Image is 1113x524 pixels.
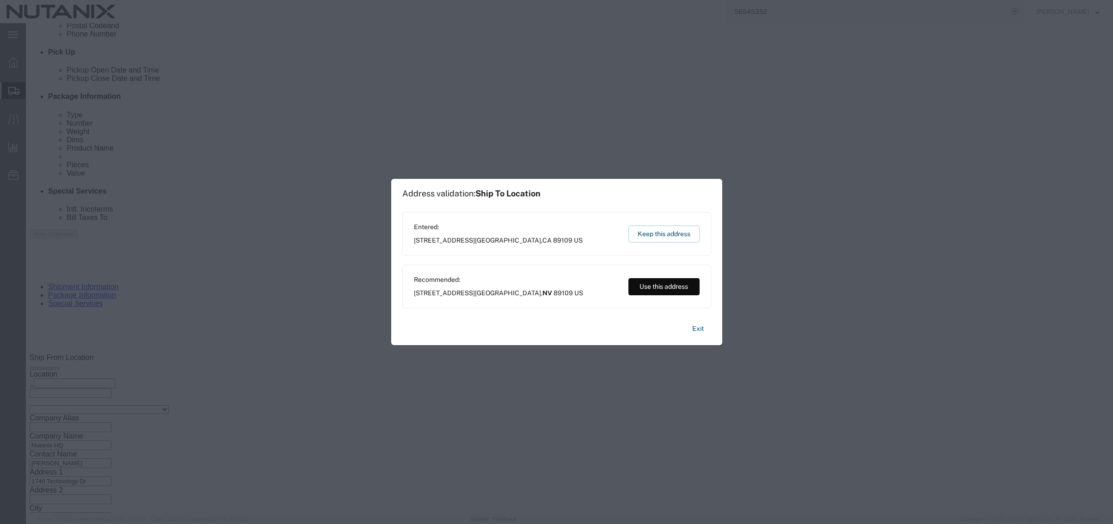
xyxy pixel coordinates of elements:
span: US [574,237,583,244]
span: Recommended: [414,275,583,285]
button: Keep this address [628,225,700,243]
button: Exit [685,321,711,337]
span: Entered: [414,222,583,232]
span: [STREET_ADDRESS] , [414,288,583,298]
span: US [574,289,583,297]
span: CA [542,237,552,244]
span: 89109 [553,289,573,297]
span: 89109 [553,237,572,244]
span: NV [542,289,552,297]
button: Use this address [628,278,700,295]
span: [GEOGRAPHIC_DATA] [475,289,541,297]
span: [GEOGRAPHIC_DATA] [475,237,541,244]
h1: Address validation: [402,189,541,199]
span: Ship To Location [475,189,541,198]
span: [STREET_ADDRESS] , [414,236,583,245]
